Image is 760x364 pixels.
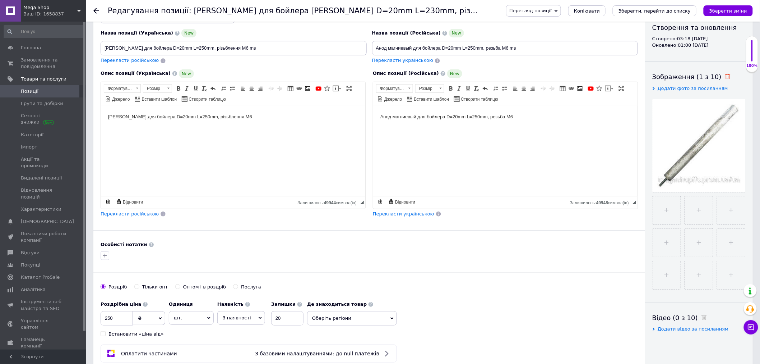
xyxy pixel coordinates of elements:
[21,274,60,281] span: Каталог ProSale
[360,201,364,204] span: Потягніть для зміни розмірів
[21,45,41,51] span: Головна
[295,85,303,92] a: Вставити/Редагувати посилання (Ctrl+L)
[179,69,194,78] span: New
[143,85,165,92] span: Розмір
[394,199,415,205] span: Відновити
[239,85,247,92] a: По лівому краю
[108,284,127,290] div: Роздріб
[617,85,625,92] a: Максимізувати
[567,85,575,92] a: Вставити/Редагувати посилання (Ctrl+L)
[416,85,437,92] span: Розмір
[652,36,746,42] div: Створено: 03:18 [DATE]
[101,70,171,76] span: Опис позиції (Українська)
[658,326,729,332] span: Додати відео за посиланням
[200,85,208,92] a: Видалити форматування
[658,86,728,91] span: Додати фото за посиланням
[228,85,236,92] a: Вставити/видалити маркований список
[21,57,66,70] span: Замовлення та повідомлення
[169,301,193,307] b: Одиниця
[101,30,173,36] span: Назва позиції (Українська)
[169,311,214,325] span: шт.
[596,200,608,205] span: 49948
[587,85,595,92] a: Додати відео з YouTube
[21,318,66,331] span: Управління сайтом
[501,85,509,92] a: Вставити/видалити маркований список
[304,85,312,92] a: Зображення
[376,95,403,103] a: Джерело
[307,301,367,307] b: Де знаходиться товар
[652,314,698,322] span: Відео (0 з 10)
[21,336,66,349] span: Гаманець компанії
[138,315,142,321] span: ₴
[276,85,284,92] a: Збільшити відступ
[23,4,77,11] span: Mega Shop
[4,25,85,38] input: Пошук
[187,96,226,103] span: Створити таблицю
[115,198,144,206] a: Відновити
[175,85,182,92] a: Жирний (Ctrl+B)
[248,85,256,92] a: По центру
[376,85,406,92] span: Форматування
[220,85,228,92] a: Вставити/видалити нумерований список
[217,301,244,307] b: Наявність
[464,85,472,92] a: Підкреслений (Ctrl+U)
[21,144,37,150] span: Імпорт
[604,85,615,92] a: Вставити повідомлення
[315,85,323,92] a: Додати відео з YouTube
[121,351,177,356] span: Оплатити частинами
[481,85,489,92] a: Повернути (Ctrl+Z)
[104,198,112,206] a: Зробити резервну копію зараз
[387,198,416,206] a: Відновити
[453,95,499,103] a: Створити таблицю
[574,8,600,14] span: Копіювати
[271,301,296,307] b: Залишки
[101,58,159,63] span: Перекласти російською
[746,36,758,72] div: 100% Якість заповнення
[209,85,217,92] a: Повернути (Ctrl+Z)
[455,85,463,92] a: Курсив (Ctrl+I)
[413,96,449,103] span: Вставити шаблон
[122,199,143,205] span: Відновити
[324,200,336,205] span: 49944
[101,301,141,307] b: Роздрібна ціна
[141,96,177,103] span: Вставити шаблон
[256,85,264,92] a: По правому краю
[111,96,130,103] span: Джерело
[520,85,528,92] a: По центру
[108,6,531,15] h1: Редагування позиції: Анод магнієвий для бойлера WILLER D=20mm L=230mm, різьблення M6 ms
[93,8,99,14] div: Повернутися назад
[142,284,168,290] div: Тільки опт
[652,72,746,81] div: Зображення (1 з 10)
[21,262,40,268] span: Покупці
[492,85,500,92] a: Вставити/видалити нумерований список
[21,100,63,107] span: Групи та добірки
[101,311,133,326] input: 0
[460,96,498,103] span: Створити таблицю
[345,85,353,92] a: Максимізувати
[447,69,462,78] span: New
[222,315,251,320] span: В наявності
[104,85,134,92] span: Форматування
[21,88,38,95] span: Позиції
[101,41,367,55] input: Наприклад, H&M жіноча сукня зелена 38 розмір вечірня максі з блискітками
[652,23,746,32] div: Створення та оновлення
[183,284,226,290] div: Оптом і в роздріб
[376,198,384,206] a: Зробити резервну копію зараз
[101,211,159,217] span: Перекласти російською
[559,85,567,92] a: Таблиця
[21,250,40,256] span: Відгуки
[101,106,365,196] iframe: Редактор, 2E90F5AB-A650-4155-AA59-23115EA2EB48
[383,96,402,103] span: Джерело
[108,331,164,337] div: Встановити «ціна від»
[332,85,342,92] a: Вставити повідомлення
[104,84,141,93] a: Форматування
[539,85,547,92] a: Зменшити відступ
[104,95,131,103] a: Джерело
[23,11,86,17] div: Ваш ID: 1658837
[373,106,638,196] iframe: Редактор, 338D8739-23CC-40B4-8FA9-AB93100559BF
[373,70,439,76] span: Опис позиції (Російська)
[372,58,434,63] span: Перекласти українською
[415,84,444,93] a: Розмір
[143,84,172,93] a: Розмір
[613,5,696,16] button: Зберегти, перейти до списку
